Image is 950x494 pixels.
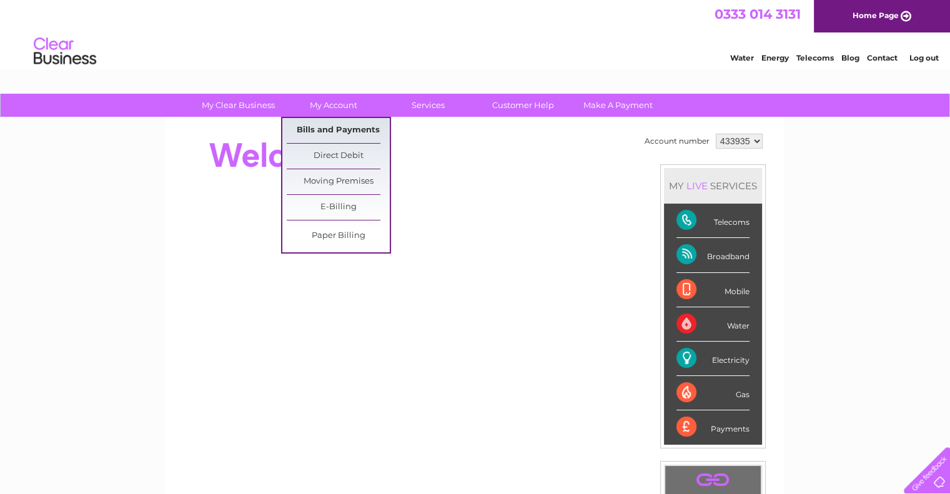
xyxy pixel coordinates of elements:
[796,53,834,62] a: Telecoms
[33,32,97,71] img: logo.png
[287,118,390,143] a: Bills and Payments
[187,94,290,117] a: My Clear Business
[841,53,859,62] a: Blog
[287,195,390,220] a: E-Billing
[676,238,750,272] div: Broadband
[287,224,390,249] a: Paper Billing
[282,94,385,117] a: My Account
[287,169,390,194] a: Moving Premises
[567,94,670,117] a: Make A Payment
[715,6,801,22] a: 0333 014 3131
[668,469,758,491] a: .
[676,342,750,376] div: Electricity
[676,376,750,410] div: Gas
[684,180,710,192] div: LIVE
[730,53,754,62] a: Water
[676,273,750,307] div: Mobile
[181,7,771,61] div: Clear Business is a trading name of Verastar Limited (registered in [GEOGRAPHIC_DATA] No. 3667643...
[287,144,390,169] a: Direct Debit
[664,168,762,204] div: MY SERVICES
[641,131,713,152] td: Account number
[676,307,750,342] div: Water
[867,53,898,62] a: Contact
[676,410,750,444] div: Payments
[472,94,575,117] a: Customer Help
[377,94,480,117] a: Services
[909,53,938,62] a: Log out
[761,53,789,62] a: Energy
[676,204,750,238] div: Telecoms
